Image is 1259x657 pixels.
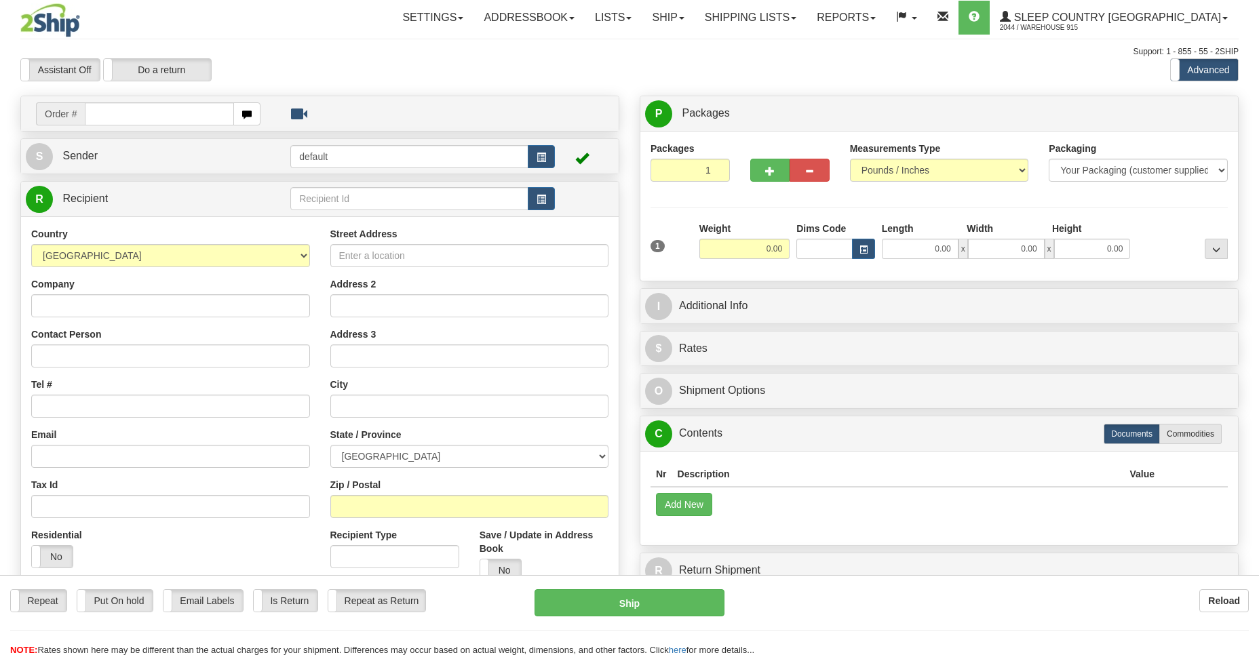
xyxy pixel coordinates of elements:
[31,227,68,241] label: Country
[1011,12,1221,23] span: Sleep Country [GEOGRAPHIC_DATA]
[1205,239,1228,259] div: ...
[330,428,402,441] label: State / Province
[651,142,695,155] label: Packages
[77,590,153,612] label: Put On hold
[642,1,694,35] a: Ship
[392,1,473,35] a: Settings
[330,277,376,291] label: Address 2
[645,100,1233,127] a: P Packages
[645,420,672,447] span: C
[330,244,609,267] input: Enter a location
[11,590,66,612] label: Repeat
[104,59,211,81] label: Do a return
[31,528,82,542] label: Residential
[1208,595,1240,606] b: Reload
[695,1,807,35] a: Shipping lists
[1159,424,1222,444] label: Commodities
[682,107,729,119] span: Packages
[1049,142,1096,155] label: Packaging
[62,150,98,161] span: Sender
[1171,59,1238,81] label: Advanced
[645,557,1233,584] a: RReturn Shipment
[330,528,398,542] label: Recipient Type
[31,277,75,291] label: Company
[26,186,53,213] span: R
[330,327,376,341] label: Address 3
[645,335,1233,363] a: $Rates
[796,222,846,235] label: Dims Code
[1045,239,1054,259] span: x
[31,327,101,341] label: Contact Person
[882,222,914,235] label: Length
[645,292,1233,320] a: IAdditional Info
[62,193,108,204] span: Recipient
[645,293,672,320] span: I
[473,1,585,35] a: Addressbook
[480,559,521,581] label: No
[26,143,53,170] span: S
[651,240,665,252] span: 1
[330,378,348,391] label: City
[645,378,672,405] span: O
[163,590,243,612] label: Email Labels
[26,185,261,213] a: R Recipient
[26,142,290,170] a: S Sender
[290,187,528,210] input: Recipient Id
[669,645,686,655] a: here
[850,142,941,155] label: Measurements Type
[1124,462,1160,487] th: Value
[36,102,85,125] span: Order #
[645,377,1233,405] a: OShipment Options
[645,335,672,362] span: $
[807,1,886,35] a: Reports
[21,59,100,81] label: Assistant Off
[328,590,425,612] label: Repeat as Return
[645,100,672,127] span: P
[699,222,731,235] label: Weight
[10,645,37,655] span: NOTE:
[254,590,317,612] label: Is Return
[1199,589,1249,612] button: Reload
[990,1,1238,35] a: Sleep Country [GEOGRAPHIC_DATA] 2044 / Warehouse 915
[585,1,642,35] a: Lists
[651,462,672,487] th: Nr
[967,222,993,235] label: Width
[1228,259,1258,397] iframe: chat widget
[1000,21,1102,35] span: 2044 / Warehouse 915
[656,493,712,516] button: Add New
[958,239,968,259] span: x
[480,528,608,555] label: Save / Update in Address Book
[290,145,528,168] input: Sender Id
[1052,222,1082,235] label: Height
[31,478,58,492] label: Tax Id
[1104,424,1160,444] label: Documents
[645,557,672,584] span: R
[645,420,1233,447] a: CContents
[535,589,724,616] button: Ship
[330,227,398,241] label: Street Address
[20,46,1239,58] div: Support: 1 - 855 - 55 - 2SHIP
[31,428,56,441] label: Email
[20,3,80,37] img: logo2044.jpg
[31,378,52,391] label: Tel #
[32,546,73,568] label: No
[330,478,381,492] label: Zip / Postal
[672,462,1125,487] th: Description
